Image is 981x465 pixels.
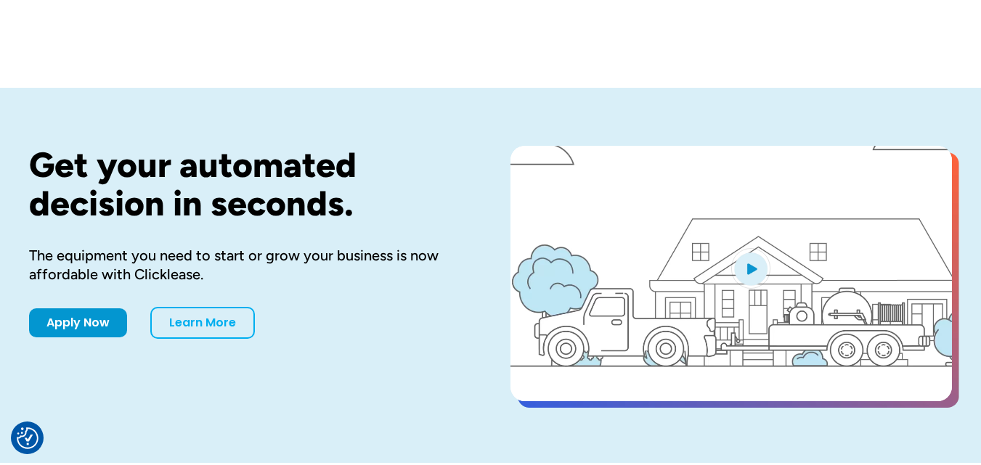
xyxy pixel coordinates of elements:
a: open lightbox [510,146,952,401]
button: Consent Preferences [17,427,38,449]
div: The equipment you need to start or grow your business is now affordable with Clicklease. [29,246,464,284]
img: Revisit consent button [17,427,38,449]
a: Apply Now [29,308,127,337]
a: Learn More [150,307,255,339]
h1: Get your automated decision in seconds. [29,146,464,223]
img: Blue play button logo on a light blue circular background [731,248,770,289]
